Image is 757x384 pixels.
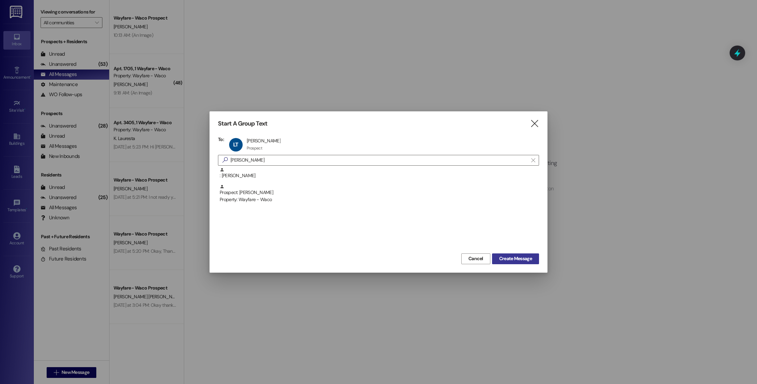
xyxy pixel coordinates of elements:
[218,136,224,142] h3: To:
[499,255,532,262] span: Create Message
[468,255,483,262] span: Cancel
[528,155,539,165] button: Clear text
[492,253,539,264] button: Create Message
[218,167,539,184] div: : [PERSON_NAME]
[218,120,267,128] h3: Start A Group Text
[530,120,539,127] i: 
[230,156,528,165] input: Search for any contact or apartment
[220,184,539,203] div: Prospect: [PERSON_NAME]
[247,145,262,151] div: Prospect
[461,253,490,264] button: Cancel
[220,196,539,203] div: Property: Wayfare - Waco
[218,184,539,201] div: Prospect: [PERSON_NAME]Property: Wayfare - Waco
[531,158,535,163] i: 
[247,138,280,144] div: [PERSON_NAME]
[233,141,238,148] span: LT
[220,167,539,179] div: : [PERSON_NAME]
[220,157,230,164] i: 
